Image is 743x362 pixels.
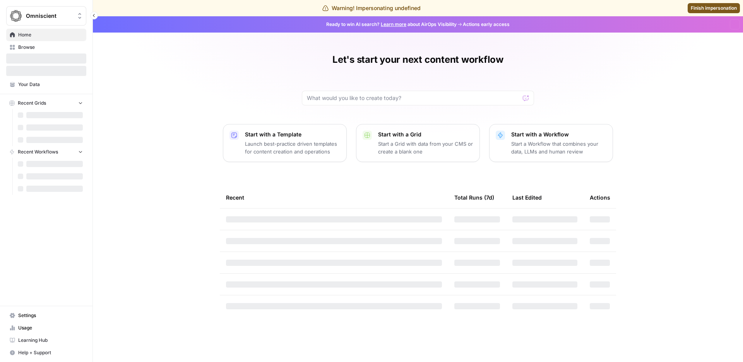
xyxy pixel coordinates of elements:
[6,334,86,346] a: Learning Hub
[511,131,606,138] p: Start with a Workflow
[18,148,58,155] span: Recent Workflows
[489,124,613,162] button: Start with a WorkflowStart a Workflow that combines your data, LLMs and human review
[381,21,406,27] a: Learn more
[590,187,610,208] div: Actions
[26,12,73,20] span: Omniscient
[245,131,340,138] p: Start with a Template
[378,140,473,155] p: Start a Grid with data from your CMS or create a blank one
[6,78,86,91] a: Your Data
[6,41,86,53] a: Browse
[18,44,83,51] span: Browse
[511,140,606,155] p: Start a Workflow that combines your data, LLMs and human review
[18,100,46,107] span: Recent Grids
[356,124,480,162] button: Start with a GridStart a Grid with data from your CMS or create a blank one
[6,146,86,158] button: Recent Workflows
[307,94,520,102] input: What would you like to create today?
[9,9,23,23] img: Omniscient Logo
[6,29,86,41] a: Home
[223,124,347,162] button: Start with a TemplateLaunch best-practice driven templates for content creation and operations
[245,140,340,155] p: Launch best-practice driven templates for content creation and operations
[691,5,737,12] span: Finish impersonation
[6,322,86,334] a: Usage
[6,346,86,359] button: Help + Support
[18,31,83,38] span: Home
[512,187,542,208] div: Last Edited
[322,4,421,12] div: Warning! Impersonating undefined
[332,53,503,66] h1: Let's start your next content workflow
[18,349,83,356] span: Help + Support
[6,309,86,322] a: Settings
[226,187,442,208] div: Recent
[18,337,83,344] span: Learning Hub
[6,97,86,109] button: Recent Grids
[463,21,510,28] span: Actions early access
[688,3,740,13] a: Finish impersonation
[18,324,83,331] span: Usage
[454,187,494,208] div: Total Runs (7d)
[6,6,86,26] button: Workspace: Omniscient
[326,21,457,28] span: Ready to win AI search? about AirOps Visibility
[18,312,83,319] span: Settings
[18,81,83,88] span: Your Data
[378,131,473,138] p: Start with a Grid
